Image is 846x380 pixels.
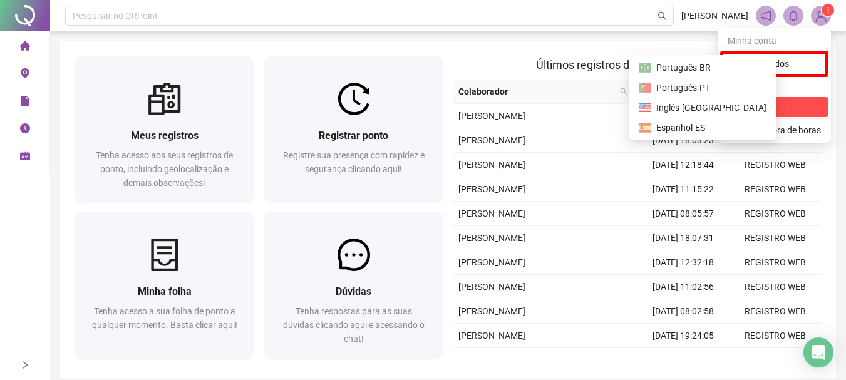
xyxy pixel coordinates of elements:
[20,118,30,143] span: clock-circle
[729,177,821,202] td: REGISTRO WEB
[729,226,821,250] td: REGISTRO WEB
[96,150,233,188] span: Tenha acesso aos seus registros de ponto, incluindo geolocalização e demais observações!
[728,125,821,135] a: calculator Calculadora de horas
[617,82,630,101] span: search
[264,212,443,358] a: DúvidasTenha respostas para as suas dúvidas clicando aqui e acessando o chat!
[637,275,729,299] td: [DATE] 11:02:56
[319,130,388,141] span: Registrar ponto
[75,212,254,358] a: Minha folhaTenha acesso a sua folha de ponto a qualquer momento. Basta clicar aqui!
[536,58,738,71] span: Últimos registros de ponto sincronizados
[637,226,729,250] td: [DATE] 18:07:31
[788,10,799,21] span: bell
[729,275,821,299] td: REGISTRO WEB
[20,90,30,115] span: file
[729,202,821,226] td: REGISTRO WEB
[75,56,254,202] a: Meus registrosTenha acesso aos seus registros de ponto, incluindo geolocalização e demais observa...
[458,111,525,121] span: [PERSON_NAME]
[20,63,30,88] span: environment
[812,6,830,25] img: 90494
[458,208,525,218] span: [PERSON_NAME]
[729,324,821,348] td: REGISTRO WEB
[729,250,821,275] td: REGISTRO WEB
[803,337,833,367] div: Open Intercom Messenger
[458,233,525,243] span: [PERSON_NAME]
[637,177,729,202] td: [DATE] 11:15:22
[637,104,729,128] td: [DATE] 08:03:32
[458,257,525,267] span: [PERSON_NAME]
[92,306,237,330] span: Tenha acesso a sua folha de ponto a qualquer momento. Basta clicar aqui!
[658,11,667,21] span: search
[620,88,627,95] span: search
[283,150,425,174] span: Registre sua presença com rapidez e segurança clicando aqui!
[729,299,821,324] td: REGISTRO WEB
[458,160,525,170] span: [PERSON_NAME]
[20,145,30,170] span: schedule
[264,56,443,202] a: Registrar pontoRegistre sua presença com rapidez e segurança clicando aqui!
[741,80,813,94] span: Idioma
[738,102,753,112] span: Sair
[637,250,729,275] td: [DATE] 12:32:18
[458,331,525,341] span: [PERSON_NAME]
[826,6,830,14] span: 1
[283,306,425,344] span: Tenha respostas para as suas dúvidas clicando aqui e acessando o chat!
[822,4,834,16] sup: Atualize o seu contato no menu Meus Dados
[458,135,525,145] span: [PERSON_NAME]
[131,130,199,141] span: Meus registros
[637,299,729,324] td: [DATE] 08:02:58
[336,285,371,297] span: Dúvidas
[21,361,29,369] span: right
[637,128,729,153] td: [DATE] 18:03:23
[458,85,615,98] span: Colaborador
[138,285,192,297] span: Minha folha
[632,80,722,104] th: Data/Hora
[458,282,525,292] span: [PERSON_NAME]
[637,85,707,98] span: Data/Hora
[458,184,525,194] span: [PERSON_NAME]
[731,59,789,69] a: user Meus dados
[720,31,828,51] div: Minha conta
[637,202,729,226] td: [DATE] 08:05:57
[728,80,736,94] span: flag
[458,306,525,316] span: [PERSON_NAME]
[681,9,748,23] span: [PERSON_NAME]
[729,153,821,177] td: REGISTRO WEB
[637,348,729,372] td: [DATE] 12:33:51
[20,35,30,60] span: home
[760,10,771,21] span: notification
[637,153,729,177] td: [DATE] 12:18:44
[729,348,821,372] td: REGISTRO WEB
[637,324,729,348] td: [DATE] 19:24:05
[728,103,736,111] span: logout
